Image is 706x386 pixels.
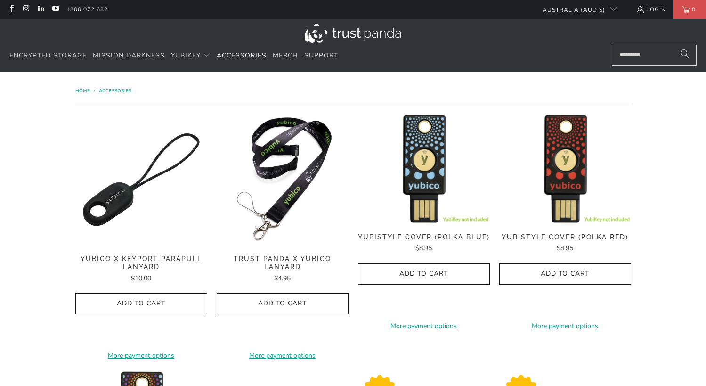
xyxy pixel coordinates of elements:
[358,233,490,241] span: YubiStyle Cover (Polka Blue)
[171,45,211,67] summary: YubiKey
[217,51,267,60] span: Accessories
[673,45,697,66] button: Search
[273,51,298,60] span: Merch
[66,4,108,15] a: 1300 072 632
[499,263,631,285] button: Add to Cart
[499,233,631,241] span: YubiStyle Cover (Polka Red)
[9,45,87,67] a: Encrypted Storage
[75,88,90,94] span: Home
[415,244,432,253] span: $8.95
[171,51,201,60] span: YubiKey
[9,45,338,67] nav: Translation missing: en.navigation.header.main_nav
[37,6,45,13] a: Trust Panda Australia on LinkedIn
[358,233,490,254] a: YubiStyle Cover (Polka Blue) $8.95
[217,293,349,314] button: Add to Cart
[217,114,349,246] img: Trust Panda Yubico Lanyard - Trust Panda
[93,51,165,60] span: Mission Darkness
[509,270,621,278] span: Add to Cart
[217,45,267,67] a: Accessories
[9,51,87,60] span: Encrypted Storage
[304,51,338,60] span: Support
[85,300,197,308] span: Add to Cart
[7,6,15,13] a: Trust Panda Australia on Facebook
[75,88,91,94] a: Home
[75,255,207,271] span: Yubico x Keyport Parapull Lanyard
[93,45,165,67] a: Mission Darkness
[75,114,207,246] a: Yubico x Keyport Parapull Lanyard - Trust Panda Yubico x Keyport Parapull Lanyard - Trust Panda
[612,45,697,66] input: Search...
[273,45,298,67] a: Merch
[131,274,151,283] span: $10.00
[99,88,131,94] a: Accessories
[94,88,95,94] span: /
[499,321,631,331] a: More payment options
[227,300,339,308] span: Add to Cart
[217,351,349,361] a: More payment options
[368,270,480,278] span: Add to Cart
[22,6,30,13] a: Trust Panda Australia on Instagram
[304,45,338,67] a: Support
[51,6,59,13] a: Trust Panda Australia on YouTube
[499,114,631,223] img: YubiStyle Cover (Polka Red) - Trust Panda
[75,114,207,246] img: Yubico x Keyport Parapull Lanyard - Trust Panda
[499,233,631,254] a: YubiStyle Cover (Polka Red) $8.95
[75,255,207,284] a: Yubico x Keyport Parapull Lanyard $10.00
[75,293,207,314] button: Add to Cart
[305,24,401,43] img: Trust Panda Australia
[217,255,349,284] a: Trust Panda x Yubico Lanyard $4.95
[358,114,490,223] img: YubiStyle Cover (Polka Blue) - Trust Panda
[75,351,207,361] a: More payment options
[358,321,490,331] a: More payment options
[358,263,490,285] button: Add to Cart
[217,255,349,271] span: Trust Panda x Yubico Lanyard
[557,244,573,253] span: $8.95
[636,4,666,15] a: Login
[274,274,291,283] span: $4.95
